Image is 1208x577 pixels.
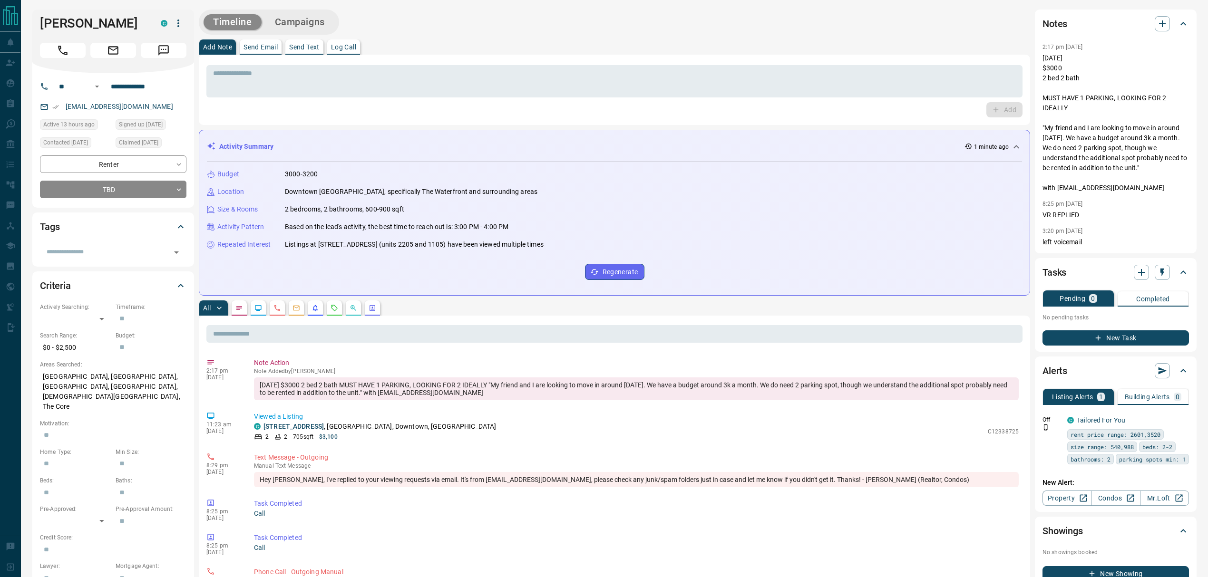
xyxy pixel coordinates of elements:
[1042,359,1189,382] div: Alerts
[292,304,300,312] svg: Emails
[254,533,1019,543] p: Task Completed
[331,44,356,50] p: Log Call
[369,304,376,312] svg: Agent Actions
[263,423,324,430] a: [STREET_ADDRESS]
[235,304,243,312] svg: Notes
[1071,454,1111,464] span: bathrooms: 2
[206,428,240,434] p: [DATE]
[40,215,186,238] div: Tags
[254,543,1019,553] p: Call
[1042,53,1189,193] p: [DATE] $3000 2 bed 2 bath MUST HAVE 1 PARKING, LOOKING FOR 2 IDEALLY "My friend and I are looking...
[40,533,186,542] p: Credit Score:
[1119,454,1186,464] span: parking spots min: 1
[90,43,136,58] span: Email
[40,369,186,414] p: [GEOGRAPHIC_DATA], [GEOGRAPHIC_DATA], [GEOGRAPHIC_DATA], [GEOGRAPHIC_DATA], [DEMOGRAPHIC_DATA][GE...
[1042,330,1189,346] button: New Task
[116,476,186,485] p: Baths:
[254,368,1019,375] p: Note Added by [PERSON_NAME]
[1042,261,1189,284] div: Tasks
[312,304,319,312] svg: Listing Alerts
[52,104,59,110] svg: Email Verified
[40,505,111,513] p: Pre-Approved:
[254,377,1019,400] div: [DATE] $3000 2 bed 2 bath MUST HAVE 1 PARKING, LOOKING FOR 2 IDEALLY "My friend and I are looking...
[217,169,239,179] p: Budget
[206,508,240,515] p: 8:25 pm
[141,43,186,58] span: Message
[116,505,186,513] p: Pre-Approval Amount:
[1042,523,1083,539] h2: Showings
[1042,265,1066,280] h2: Tasks
[116,119,186,133] div: Sat Mar 11 2023
[254,452,1019,462] p: Text Message - Outgoing
[244,44,278,50] p: Send Email
[1071,430,1160,439] span: rent price range: 2601,3520
[203,44,232,50] p: Add Note
[40,155,186,173] div: Renter
[116,303,186,311] p: Timeframe:
[254,567,1019,577] p: Phone Call - Outgoing Manual
[206,374,240,381] p: [DATE]
[161,20,167,27] div: condos.ca
[40,419,186,428] p: Motivation:
[206,542,240,549] p: 8:25 pm
[1042,201,1083,207] p: 8:25 pm [DATE]
[206,462,240,469] p: 8:29 pm
[1042,490,1091,506] a: Property
[170,246,183,259] button: Open
[40,219,59,234] h2: Tags
[285,204,404,214] p: 2 bedrooms, 2 bathrooms, 600-900 sqft
[91,81,103,92] button: Open
[1052,394,1093,400] p: Listing Alerts
[1091,490,1140,506] a: Condos
[1042,210,1189,220] p: VR REPLIED
[254,462,274,469] span: manual
[43,138,88,147] span: Contacted [DATE]
[1042,519,1189,542] div: Showings
[1042,44,1083,50] p: 2:17 pm [DATE]
[254,472,1019,487] div: Hey [PERSON_NAME], I've replied to your viewing requests via email. It's from [EMAIL_ADDRESS][DOM...
[40,16,146,31] h1: [PERSON_NAME]
[206,549,240,556] p: [DATE]
[254,358,1019,368] p: Note Action
[1176,394,1179,400] p: 0
[40,340,111,356] p: $0 - $2,500
[1042,237,1189,247] p: left voicemail
[1091,295,1095,302] p: 0
[1042,363,1067,378] h2: Alerts
[40,360,186,369] p: Areas Searched:
[1042,16,1067,31] h2: Notes
[265,433,269,441] p: 2
[350,304,357,312] svg: Opportunities
[1125,394,1170,400] p: Building Alerts
[1042,415,1062,424] p: Off
[1140,490,1189,506] a: Mr.Loft
[40,119,111,133] div: Fri Aug 15 2025
[254,412,1019,422] p: Viewed a Listing
[988,427,1019,436] p: C12338725
[1067,417,1074,423] div: condos.ca
[254,499,1019,509] p: Task Completed
[43,120,95,129] span: Active 13 hours ago
[116,137,186,151] div: Sat Mar 11 2023
[254,423,261,430] div: condos.ca
[1099,394,1103,400] p: 1
[40,137,111,151] div: Wed Aug 13 2025
[289,44,320,50] p: Send Text
[40,331,111,340] p: Search Range:
[217,240,271,250] p: Repeated Interest
[219,142,273,152] p: Activity Summary
[40,181,186,198] div: TBD
[217,187,244,197] p: Location
[1042,310,1189,325] p: No pending tasks
[254,509,1019,519] p: Call
[1042,478,1189,488] p: New Alert:
[40,562,111,570] p: Lawyer:
[40,448,111,456] p: Home Type:
[1071,442,1134,452] span: size range: 540,988
[974,143,1009,151] p: 1 minute ago
[116,562,186,570] p: Mortgage Agent:
[285,187,537,197] p: Downtown [GEOGRAPHIC_DATA], specifically The Waterfront and surrounding areas
[40,274,186,297] div: Criteria
[1142,442,1172,452] span: beds: 2-2
[40,476,111,485] p: Beds:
